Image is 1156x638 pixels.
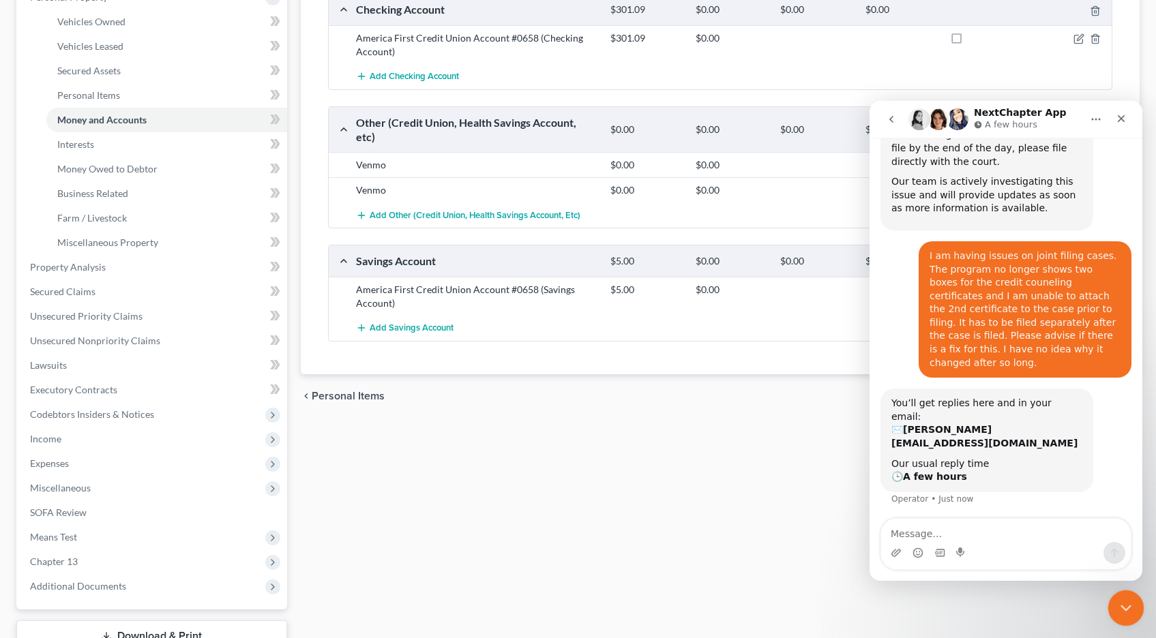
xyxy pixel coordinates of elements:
i: chevron_left [301,391,312,401]
span: Business Related [57,187,128,199]
span: Add Checking Account [370,72,459,82]
span: Miscellaneous Property [57,237,158,248]
a: Executory Contracts [19,378,287,402]
a: Lawsuits [19,353,287,378]
a: Unsecured Priority Claims [19,304,287,329]
button: Add Savings Account [356,316,454,341]
a: SOFA Review [19,500,287,525]
a: Vehicles Leased [46,34,287,59]
div: $0.00 [689,283,773,297]
span: Property Analysis [30,261,106,273]
div: $0.00 [604,183,688,197]
span: Means Test [30,531,77,543]
div: $0.00 [859,255,943,268]
a: Personal Items [46,83,287,108]
div: $301.09 [604,3,688,16]
span: Income [30,433,61,444]
a: Secured Assets [46,59,287,83]
span: Vehicles Owned [57,16,125,27]
div: $5.00 [604,255,688,268]
span: Money Owed to Debtor [57,163,158,174]
div: $0.00 [859,123,943,136]
span: Personal Items [312,391,385,401]
a: Miscellaneous Property [46,230,287,255]
a: Property Analysis [19,255,287,279]
a: Vehicles Owned [46,10,287,34]
a: Unsecured Nonpriority Claims [19,329,287,353]
div: Checking Account [349,2,604,16]
span: Interests [57,138,94,150]
div: $0.00 [773,123,858,136]
a: Business Related [46,181,287,206]
div: $0.00 [689,123,773,136]
div: $0.00 [689,255,773,268]
span: Personal Items [57,89,120,101]
span: Secured Claims [30,286,95,297]
div: America First Credit Union Account #0658 (Savings Account) [349,283,604,310]
span: Expenses [30,457,69,469]
div: $0.00 [773,255,858,268]
a: Farm / Livestock [46,206,287,230]
div: $301.09 [604,31,688,45]
span: Codebtors Insiders & Notices [30,408,154,420]
div: $0.00 [689,183,773,197]
span: Additional Documents [30,580,126,592]
button: Add Other (Credit Union, Health Savings Account, etc) [356,202,580,228]
div: $0.00 [773,3,858,16]
a: Secured Claims [19,279,287,304]
div: $0.00 [689,158,773,172]
span: Chapter 13 [30,556,78,567]
iframe: Intercom live chat [870,101,1142,581]
button: chevron_left Personal Items [301,391,385,401]
a: Interests [46,132,287,157]
div: America First Credit Union Account #0658 (Checking Account) [349,31,604,59]
span: Add Savings Account [370,323,454,334]
iframe: Intercom live chat [1108,590,1144,626]
span: Unsecured Priority Claims [30,310,143,322]
div: $0.00 [859,3,943,16]
span: Unsecured Nonpriority Claims [30,335,160,346]
span: Farm / Livestock [57,212,127,224]
span: Miscellaneous [30,482,91,493]
div: $0.00 [604,158,688,172]
span: Lawsuits [30,359,67,371]
div: $5.00 [604,283,688,297]
a: Money and Accounts [46,108,287,132]
span: SOFA Review [30,506,87,518]
div: $0.00 [689,3,773,16]
button: Add Checking Account [356,64,459,89]
div: Savings Account [349,254,604,268]
a: Money Owed to Debtor [46,157,287,181]
span: Vehicles Leased [57,40,123,52]
div: Venmo [349,183,604,197]
span: Executory Contracts [30,384,117,395]
div: Venmo [349,158,604,172]
span: Secured Assets [57,65,121,76]
span: Add Other (Credit Union, Health Savings Account, etc) [370,210,580,221]
span: Money and Accounts [57,114,147,125]
div: $0.00 [604,123,688,136]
